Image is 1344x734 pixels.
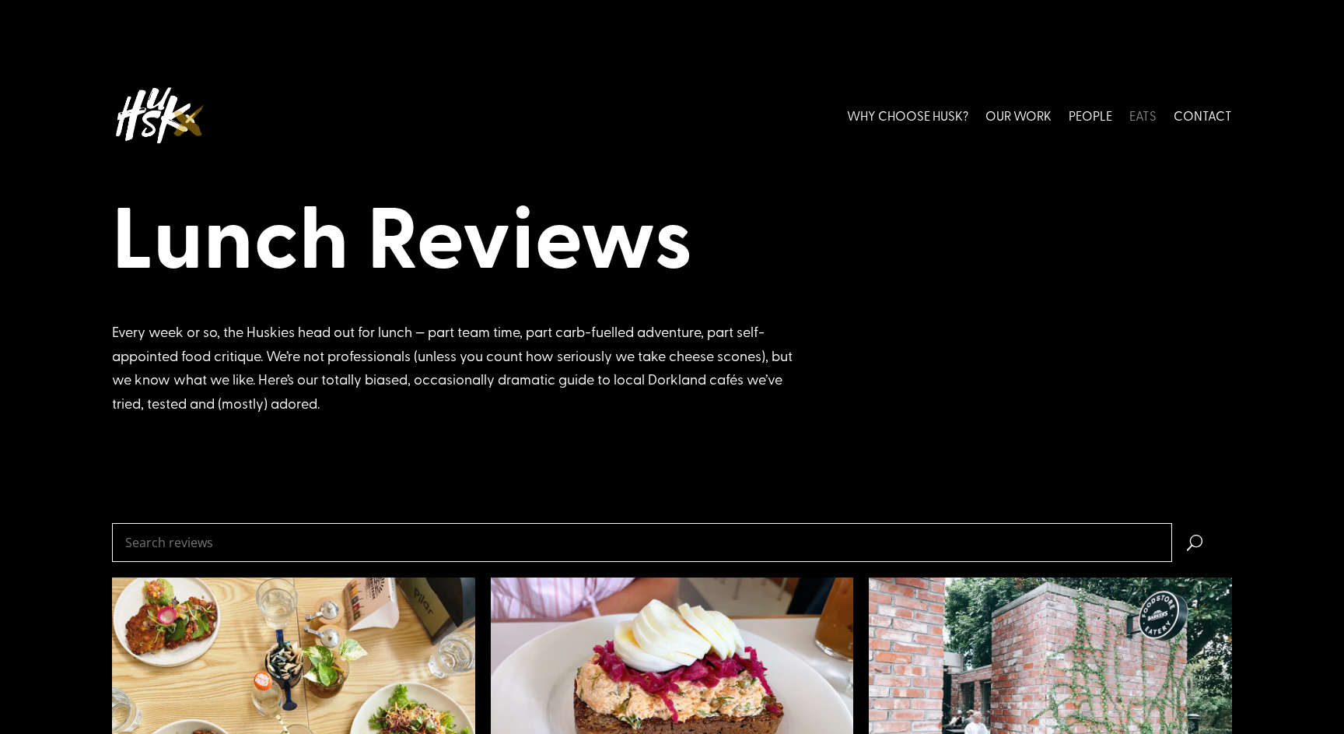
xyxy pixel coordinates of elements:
[1174,81,1232,150] a: CONTACT
[112,320,812,415] div: Every week or so, the Huskies head out for lunch — part team time, part carb-fuelled adventure, p...
[847,81,968,150] a: WHY CHOOSE HUSK?
[112,523,1172,562] input: Search reviews
[1172,523,1232,562] span: U
[1129,81,1157,150] a: EATS
[112,81,198,150] img: Husk logo
[1069,81,1112,150] a: PEOPLE
[985,81,1052,150] a: OUR WORK
[112,183,1232,293] h1: Lunch Reviews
